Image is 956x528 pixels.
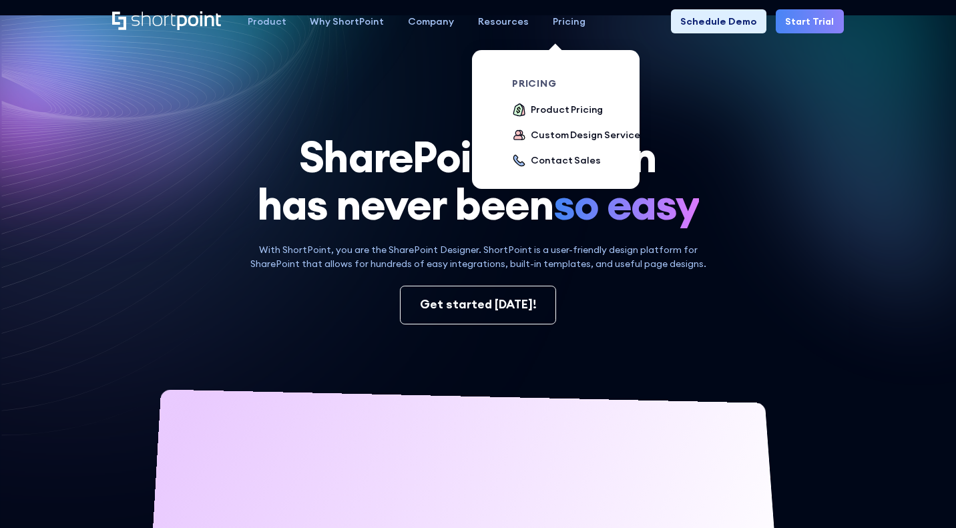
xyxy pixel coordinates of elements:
div: Product Pricing [531,103,603,117]
a: Why ShortPoint [298,9,396,33]
p: With ShortPoint, you are the SharePoint Designer. ShortPoint is a user-friendly design platform f... [236,243,720,272]
div: Pricing [553,15,585,29]
div: Custom Design Service [531,128,640,142]
h1: SharePoint Design has never been [112,134,843,228]
iframe: Chat Widget [889,464,956,528]
a: Resources [466,9,541,33]
a: Pricing [541,9,597,33]
a: Start Trial [776,9,844,33]
div: Why ShortPoint [310,15,384,29]
div: Company [408,15,454,29]
a: Schedule Demo [671,9,766,33]
div: Get started [DATE]! [420,296,537,314]
a: Product [236,9,298,33]
div: pricing [512,79,646,88]
a: Contact Sales [512,154,601,170]
a: Get started [DATE]! [400,286,556,324]
a: Home [112,11,223,32]
div: Contact Sales [531,154,600,168]
a: Product Pricing [512,103,603,119]
a: Company [396,9,466,33]
div: Resources [478,15,529,29]
div: Product [248,15,286,29]
span: so easy [553,181,699,228]
a: Custom Design Service [512,128,640,144]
